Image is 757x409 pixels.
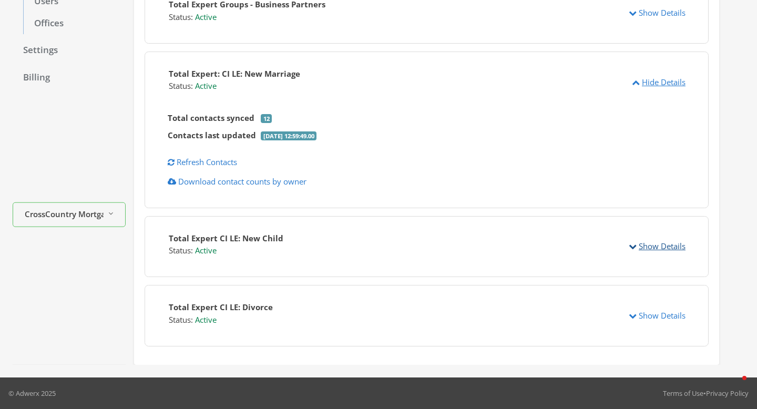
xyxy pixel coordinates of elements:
label: Status: [169,314,195,326]
iframe: Intercom live chat [721,373,746,398]
div: Total Expert: CI LE: New Marriage [169,68,300,80]
button: Show Details [622,306,692,325]
span: Active [195,12,219,22]
label: Status: [169,244,195,257]
span: Active [195,245,219,255]
label: Status: [169,80,195,92]
button: Show Details [622,237,692,256]
span: [DATE] 12:59:49.00 [261,131,316,140]
span: CrossCountry Mortgage [25,208,104,220]
label: Status: [169,11,195,23]
a: Terms of Use [663,388,703,398]
button: Hide Details [625,73,692,92]
th: Total contacts synced [165,109,259,127]
span: Active [195,80,219,91]
div: Total Expert CI LE: New Child [169,232,283,244]
button: CrossCountry Mortgage [13,202,126,227]
button: Download contact counts by owner [161,172,313,191]
a: Settings [13,39,126,62]
a: Privacy Policy [706,388,749,398]
span: 12 [261,114,272,123]
span: Active [195,314,219,325]
button: Refresh Contacts [161,152,244,172]
a: Billing [13,67,126,89]
a: Download contact counts by owner [168,176,306,187]
div: • [663,388,749,398]
div: Total Expert CI LE: Divorce [169,301,273,313]
a: Offices [23,13,126,35]
p: © Adwerx 2025 [8,388,56,398]
button: Show Details [622,3,692,23]
th: Contacts last updated [165,127,259,144]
